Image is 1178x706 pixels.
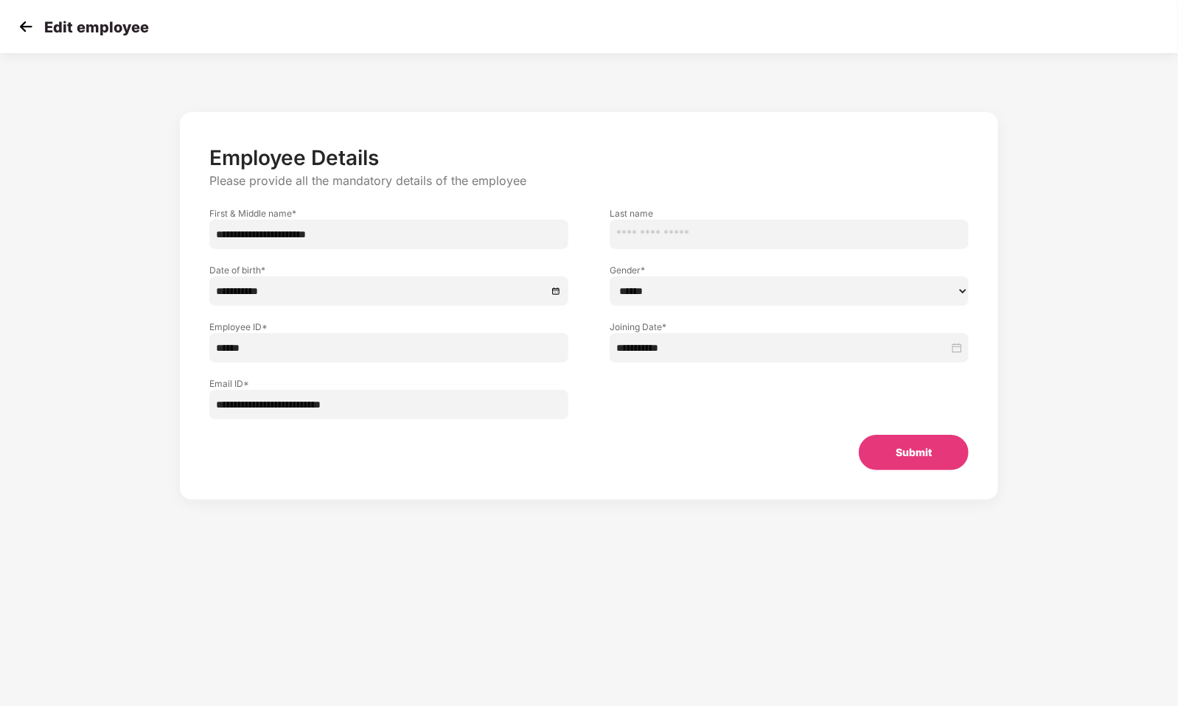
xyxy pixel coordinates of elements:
label: First & Middle name [209,207,568,220]
p: Edit employee [44,18,149,36]
label: Gender [610,264,969,276]
label: Joining Date [610,321,969,333]
p: Employee Details [209,145,969,170]
label: Last name [610,207,969,220]
button: Submit [859,435,969,470]
label: Date of birth [209,264,568,276]
label: Employee ID [209,321,568,333]
p: Please provide all the mandatory details of the employee [209,173,969,189]
img: svg+xml;base64,PHN2ZyB4bWxucz0iaHR0cDovL3d3dy53My5vcmcvMjAwMC9zdmciIHdpZHRoPSIzMCIgaGVpZ2h0PSIzMC... [15,15,37,38]
label: Email ID [209,377,568,390]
